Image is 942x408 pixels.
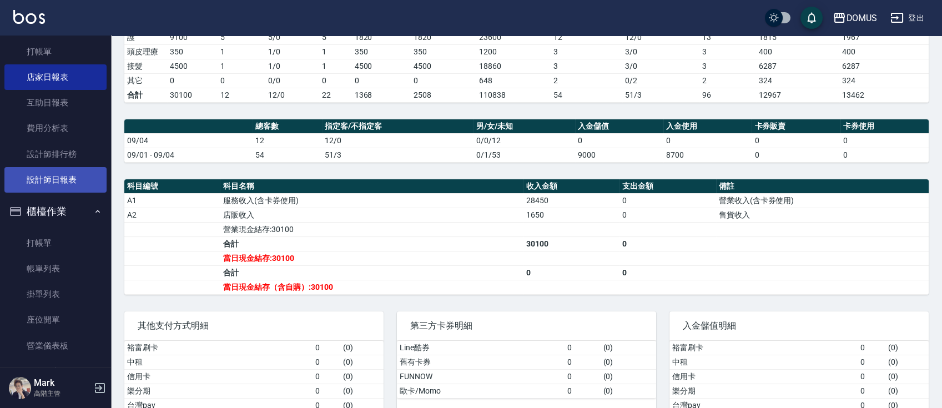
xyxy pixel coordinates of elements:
td: 3 [699,59,756,73]
td: 1 [218,59,265,73]
td: 1 [319,59,352,73]
a: 掛單列表 [4,281,107,307]
td: 28450 [523,193,619,208]
td: 0 [752,148,840,162]
td: 0 [619,236,716,251]
a: 營業儀表板 [4,333,107,359]
span: 第三方卡券明細 [410,320,643,331]
td: 54 [253,148,322,162]
td: 樂分期 [124,384,313,398]
td: 54 [551,88,622,102]
td: 2 [551,73,622,88]
td: 當日現金結存:30100 [220,251,523,265]
button: 櫃檯作業 [4,197,107,226]
td: 51/3 [322,148,473,162]
td: 裕富刷卡 [669,341,858,355]
td: ( 0 ) [885,341,929,355]
td: 30100 [523,236,619,251]
td: 324 [756,73,839,88]
td: 648 [476,73,551,88]
td: 12 [218,88,265,102]
td: 歐卡/Momo [397,384,565,398]
td: 0 [565,355,601,369]
td: 0 [313,369,340,384]
td: 4500 [352,59,411,73]
td: 裕富刷卡 [124,341,313,355]
td: 13 [699,30,756,44]
td: 4500 [167,59,218,73]
td: 12 / 0 [622,30,699,44]
a: 帳單列表 [4,256,107,281]
td: 400 [839,44,929,59]
a: 設計師排行榜 [4,142,107,167]
td: ( 0 ) [600,369,656,384]
td: 服務收入(含卡券使用) [220,193,523,208]
th: 備註 [716,179,929,194]
th: 支出金額 [619,179,716,194]
td: 0 [840,133,929,148]
td: 350 [411,44,476,59]
td: 0 [411,73,476,88]
td: 1368 [352,88,411,102]
td: 0 [752,133,840,148]
td: 0 [313,384,340,398]
td: 0 [663,133,752,148]
td: 9000 [575,148,663,162]
td: 12 [551,30,622,44]
td: 3 / 0 [622,59,699,73]
td: 中租 [124,355,313,369]
td: 0 [565,384,601,398]
td: ( 0 ) [600,384,656,398]
td: 0 [565,369,601,384]
td: 0 [313,341,340,355]
td: 12/0 [265,88,319,102]
th: 入金儲值 [575,119,663,134]
td: 09/04 [124,133,253,148]
td: 營業現金結存:30100 [220,222,523,236]
td: 店販收入 [220,208,523,222]
a: 店家日報表 [4,64,107,90]
td: 0 [319,73,352,88]
a: 座位開單 [4,307,107,333]
td: 0 [313,355,340,369]
td: 1820 [411,30,476,44]
td: 4500 [411,59,476,73]
th: 科目名稱 [220,179,523,194]
p: 高階主管 [34,389,90,399]
a: 設計師日報表 [4,167,107,193]
td: 0 / 0 [265,73,319,88]
th: 指定客/不指定客 [322,119,473,134]
td: A2 [124,208,220,222]
td: 0 [858,369,885,384]
span: 入金儲值明細 [683,320,915,331]
td: 8700 [663,148,752,162]
td: 護 [124,30,167,44]
th: 科目編號 [124,179,220,194]
td: 110838 [476,88,551,102]
span: 其他支付方式明細 [138,320,370,331]
h5: Mark [34,377,90,389]
td: 0 [167,73,218,88]
td: 3 [699,44,756,59]
td: 0 [575,133,663,148]
table: a dense table [397,341,656,399]
td: 51/3 [622,88,699,102]
td: ( 0 ) [885,369,929,384]
td: 6287 [756,59,839,73]
td: 1 [319,44,352,59]
td: 9100 [167,30,218,44]
td: 1 / 0 [265,44,319,59]
td: 0 / 2 [622,73,699,88]
td: 30100 [167,88,218,102]
td: 0 [352,73,411,88]
td: 1650 [523,208,619,222]
td: 合計 [220,265,523,280]
td: 其它 [124,73,167,88]
a: 打帳單 [4,39,107,64]
td: 1 / 0 [265,59,319,73]
td: 5 / 0 [265,30,319,44]
td: 0 [619,208,716,222]
td: 1200 [476,44,551,59]
td: 5 [319,30,352,44]
td: 舊有卡券 [397,355,565,369]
